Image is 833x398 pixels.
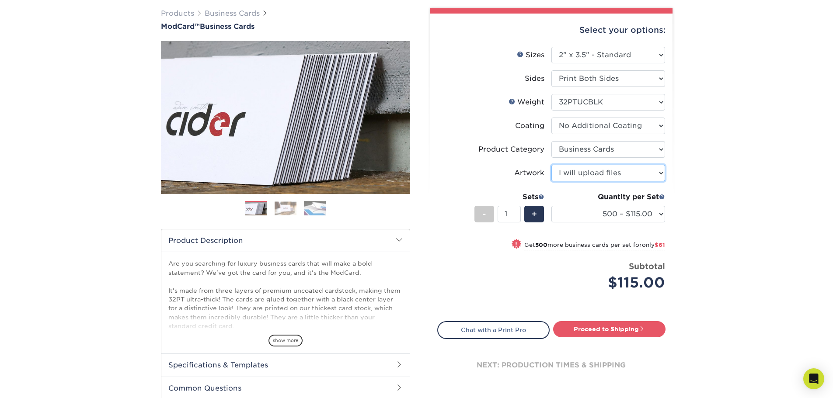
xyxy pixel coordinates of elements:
img: Business Cards 02 [275,201,296,215]
span: - [482,208,486,221]
span: + [531,208,537,221]
h2: Specifications & Templates [161,353,410,376]
div: Sides [525,73,544,84]
div: Artwork [514,168,544,178]
div: $115.00 [558,272,665,293]
strong: 500 [535,242,547,248]
div: Weight [509,97,544,107]
span: ModCard™ [161,22,200,31]
a: Chat with a Print Pro [437,321,550,339]
a: ModCard™Business Cards [161,22,410,31]
div: next: production times & shipping [437,339,666,391]
div: Quantity per Set [551,192,665,202]
a: Products [161,9,194,17]
span: $61 [655,242,665,248]
div: Open Intercom Messenger [803,368,824,389]
h1: Business Cards [161,22,410,31]
small: Get more business cards per set for [524,242,665,250]
div: Select your options: [437,14,666,47]
div: Sizes [517,50,544,60]
img: Business Cards 03 [304,201,326,216]
a: Business Cards [205,9,260,17]
h2: Product Description [161,229,410,252]
div: Coating [515,121,544,131]
div: Product Category [478,144,544,155]
a: Proceed to Shipping [553,321,666,337]
span: only [642,242,665,248]
span: ! [515,240,517,249]
img: Business Cards 01 [245,198,267,220]
div: Sets [474,192,544,202]
strong: Subtotal [629,261,665,271]
span: show more [268,335,303,346]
